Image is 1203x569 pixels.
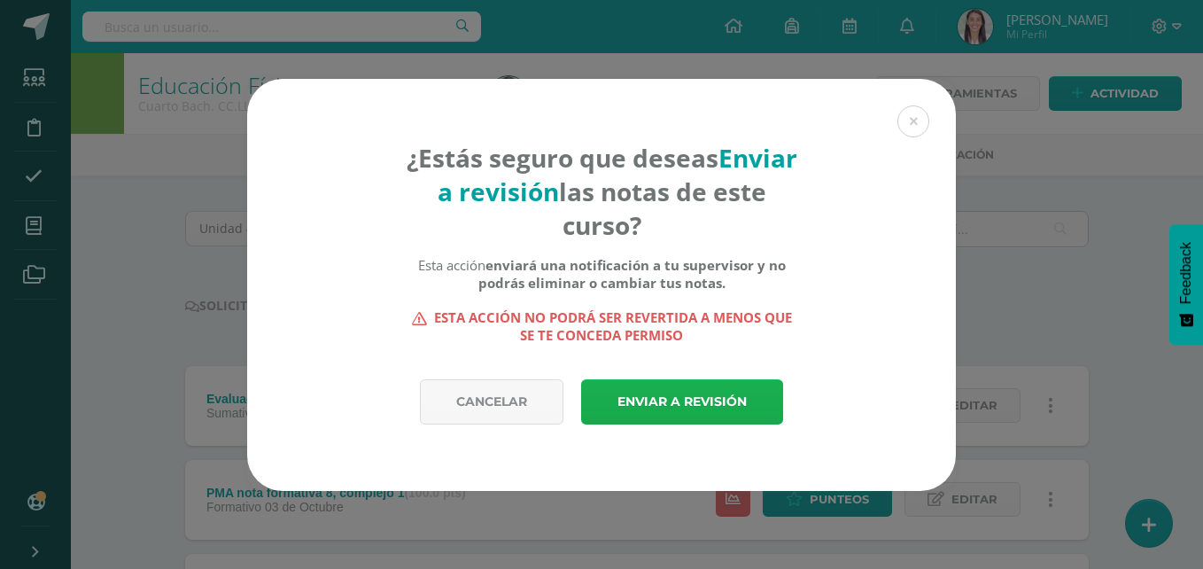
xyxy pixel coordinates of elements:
[420,379,563,425] a: Cancelar
[1169,224,1203,345] button: Feedback - Mostrar encuesta
[581,379,783,425] a: Enviar a revisión
[897,105,929,137] button: Close (Esc)
[406,256,798,292] div: Esta acción
[406,141,798,242] h4: ¿Estás seguro que deseas las notas de este curso?
[1178,242,1194,304] span: Feedback
[438,141,797,208] strong: Enviar a revisión
[478,256,786,292] b: enviará una notificación a tu supervisor y no podrás eliminar o cambiar tus notas.
[406,308,798,344] strong: Esta acción no podrá ser revertida a menos que se te conceda permiso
